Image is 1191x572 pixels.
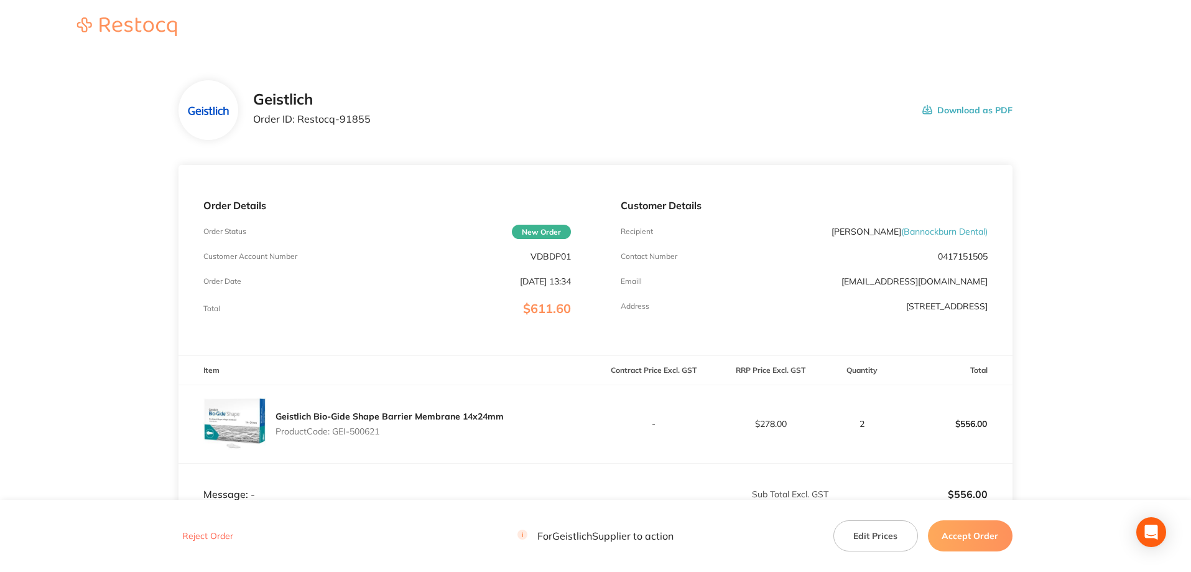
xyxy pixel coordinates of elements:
[276,426,504,436] p: Product Code: GEI-500621
[928,520,1013,551] button: Accept Order
[203,385,266,463] img: Z3RiaXJ5Ng
[531,251,571,261] p: VDBDP01
[621,200,988,211] p: Customer Details
[276,411,504,422] a: Geistlich Bio-Gide Shape Barrier Membrane 14x24mm
[596,356,713,385] th: Contract Price Excl. GST
[517,530,674,542] p: For Geistlich Supplier to action
[829,356,896,385] th: Quantity
[621,277,642,286] p: Emaill
[922,91,1013,129] button: Download as PDF
[203,227,246,236] p: Order Status
[712,356,829,385] th: RRP Price Excl. GST
[621,302,649,311] p: Address
[830,489,988,500] p: $556.00
[938,251,988,261] p: 0417151505
[203,200,570,211] p: Order Details
[253,113,371,124] p: Order ID: Restocq- 91855
[841,276,988,287] a: [EMAIL_ADDRESS][DOMAIN_NAME]
[188,90,229,131] img: dmE5cGxzaw
[512,225,571,239] span: New Order
[523,301,571,316] span: $611.60
[178,356,595,385] th: Item
[178,463,595,500] td: Message: -
[621,252,677,261] p: Contact Number
[906,301,988,311] p: [STREET_ADDRESS]
[832,227,988,237] p: [PERSON_NAME]
[65,17,189,38] a: Restocq logo
[596,419,712,429] p: -
[596,489,828,499] p: Sub Total Excl. GST
[178,531,237,542] button: Reject Order
[896,356,1013,385] th: Total
[896,409,1012,439] p: $556.00
[253,91,371,108] h2: Geistlich
[830,419,895,429] p: 2
[833,520,918,551] button: Edit Prices
[203,252,297,261] p: Customer Account Number
[203,304,220,313] p: Total
[1136,517,1166,547] div: Open Intercom Messenger
[713,419,828,429] p: $278.00
[621,227,653,236] p: Recipient
[520,276,571,286] p: [DATE] 13:34
[203,277,241,286] p: Order Date
[901,226,988,237] span: ( Bannockburn Dental )
[65,17,189,36] img: Restocq logo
